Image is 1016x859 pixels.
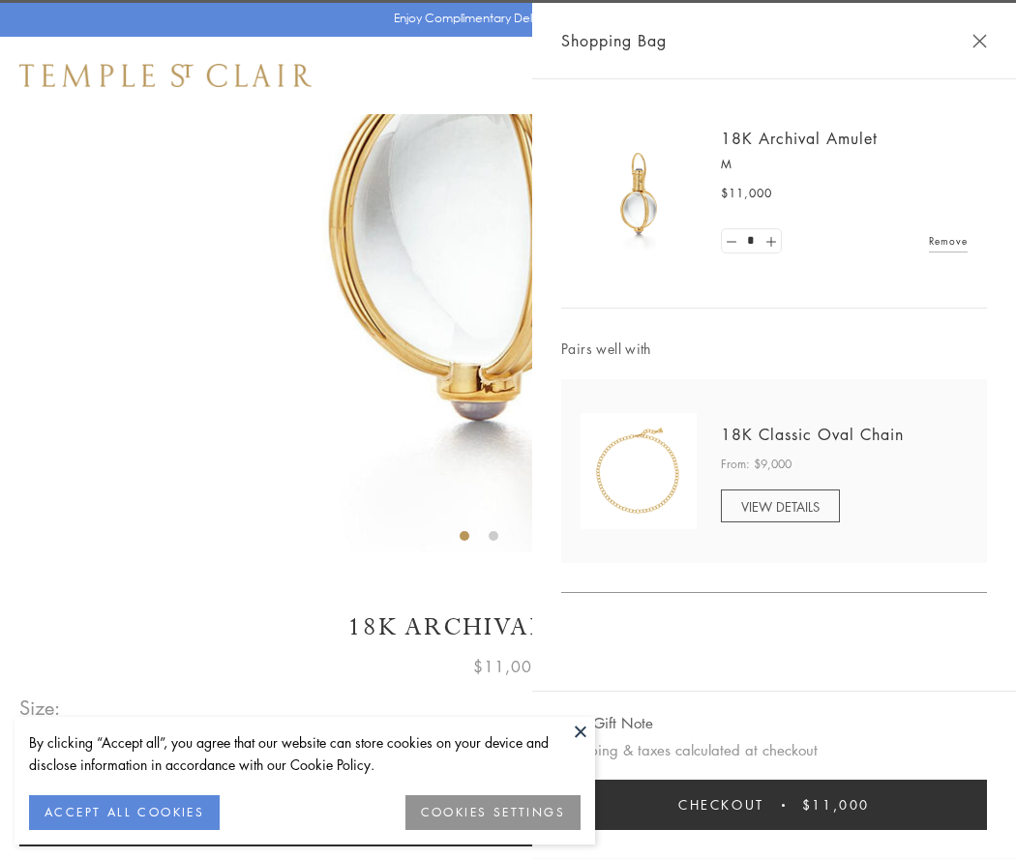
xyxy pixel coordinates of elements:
[581,135,697,252] img: 18K Archival Amulet
[561,738,987,762] p: Shipping & taxes calculated at checkout
[972,34,987,48] button: Close Shopping Bag
[721,424,904,445] a: 18K Classic Oval Chain
[802,794,870,815] span: $11,000
[721,155,968,174] p: M
[929,230,968,252] a: Remove
[721,489,840,522] a: VIEW DETAILS
[678,794,764,815] span: Checkout
[721,455,792,474] span: From: $9,000
[19,610,997,644] h1: 18K Archival Amulet
[473,654,543,679] span: $11,000
[29,795,220,830] button: ACCEPT ALL COOKIES
[761,229,780,253] a: Set quantity to 2
[741,497,820,516] span: VIEW DETAILS
[394,9,613,28] p: Enjoy Complimentary Delivery & Returns
[721,128,878,149] a: 18K Archival Amulet
[405,795,581,830] button: COOKIES SETTINGS
[561,28,667,53] span: Shopping Bag
[29,731,581,776] div: By clicking “Accept all”, you agree that our website can store cookies on your device and disclos...
[721,184,772,203] span: $11,000
[561,711,653,735] button: Add Gift Note
[561,338,987,360] span: Pairs well with
[561,780,987,830] button: Checkout $11,000
[722,229,741,253] a: Set quantity to 0
[19,692,62,724] span: Size:
[581,413,697,529] img: N88865-OV18
[19,64,312,87] img: Temple St. Clair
